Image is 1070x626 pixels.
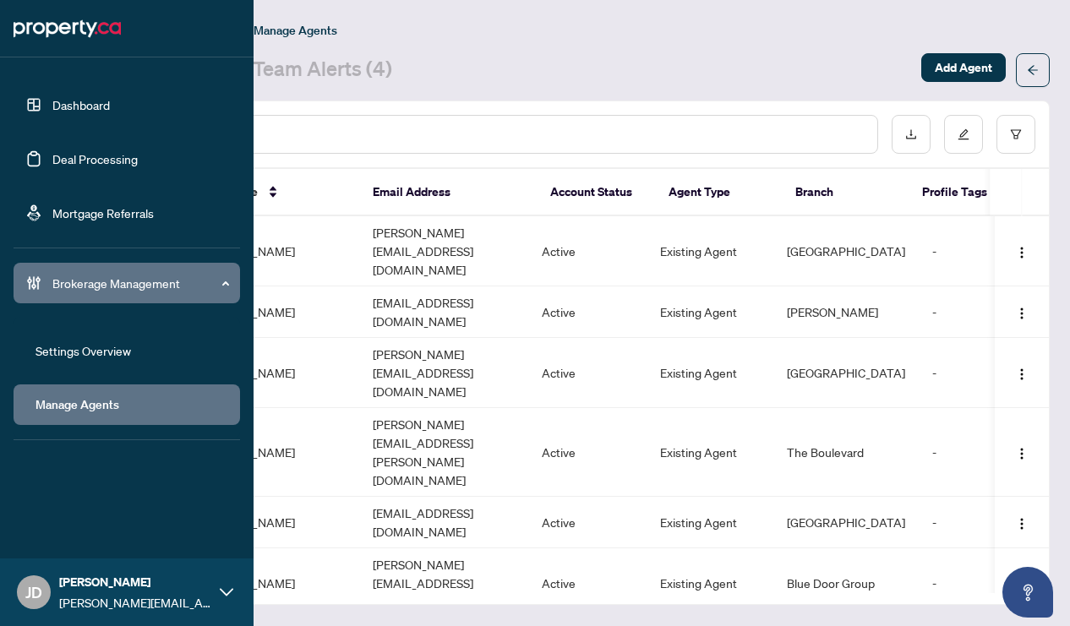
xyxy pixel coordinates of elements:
[655,169,782,216] th: Agent Type
[1027,64,1039,76] span: arrow-left
[1008,438,1035,465] button: Logo
[919,408,1062,497] td: -
[919,497,1062,548] td: -
[528,548,647,618] td: Active
[253,55,392,85] a: Team Alerts (4)
[1015,307,1029,320] img: Logo
[647,408,773,497] td: Existing Agent
[359,286,528,338] td: [EMAIL_ADDRESS][DOMAIN_NAME]
[921,53,1006,82] button: Add Agent
[528,216,647,286] td: Active
[25,580,42,604] span: JD
[14,15,121,42] img: logo
[919,548,1062,618] td: -
[773,548,919,618] td: Blue Door Group
[647,548,773,618] td: Existing Agent
[773,286,919,338] td: [PERSON_NAME]
[528,286,647,338] td: Active
[1008,237,1035,264] button: Logo
[1008,509,1035,536] button: Logo
[254,23,337,38] span: Manage Agents
[647,338,773,408] td: Existing Agent
[919,286,1062,338] td: -
[909,169,1052,216] th: Profile Tags
[190,169,359,216] th: Full Name
[359,216,528,286] td: [PERSON_NAME][EMAIL_ADDRESS][DOMAIN_NAME]
[919,216,1062,286] td: -
[359,408,528,497] td: [PERSON_NAME][EMAIL_ADDRESS][PERSON_NAME][DOMAIN_NAME]
[359,548,528,618] td: [PERSON_NAME][EMAIL_ADDRESS][DOMAIN_NAME]
[52,97,110,112] a: Dashboard
[59,573,211,591] span: [PERSON_NAME]
[190,286,359,338] td: [PERSON_NAME]
[190,216,359,286] td: [PERSON_NAME]
[996,115,1035,154] button: filter
[1010,128,1022,140] span: filter
[359,338,528,408] td: [PERSON_NAME][EMAIL_ADDRESS][DOMAIN_NAME]
[190,408,359,497] td: [PERSON_NAME]
[190,338,359,408] td: [PERSON_NAME]
[359,497,528,548] td: [EMAIL_ADDRESS][DOMAIN_NAME]
[359,169,537,216] th: Email Address
[1015,447,1029,460] img: Logo
[190,497,359,548] td: [PERSON_NAME]
[190,548,359,618] td: [PERSON_NAME]
[59,593,211,612] span: [PERSON_NAME][EMAIL_ADDRESS][DOMAIN_NAME]
[647,286,773,338] td: Existing Agent
[919,338,1062,408] td: -
[537,169,655,216] th: Account Status
[1008,359,1035,386] button: Logo
[52,205,154,220] a: Mortgage Referrals
[1015,367,1029,381] img: Logo
[958,128,969,140] span: edit
[528,338,647,408] td: Active
[773,497,919,548] td: [GEOGRAPHIC_DATA]
[892,115,931,154] button: download
[905,128,917,140] span: download
[35,397,119,412] a: Manage Agents
[52,274,228,292] span: Brokerage Management
[52,151,138,166] a: Deal Processing
[528,497,647,548] td: Active
[944,115,983,154] button: edit
[647,216,773,286] td: Existing Agent
[1002,567,1053,618] button: Open asap
[1008,298,1035,325] button: Logo
[773,338,919,408] td: [GEOGRAPHIC_DATA]
[1015,246,1029,259] img: Logo
[528,408,647,497] td: Active
[782,169,909,216] th: Branch
[1015,517,1029,531] img: Logo
[935,54,992,81] span: Add Agent
[773,408,919,497] td: The Boulevard
[773,216,919,286] td: [GEOGRAPHIC_DATA]
[35,343,131,358] a: Settings Overview
[647,497,773,548] td: Existing Agent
